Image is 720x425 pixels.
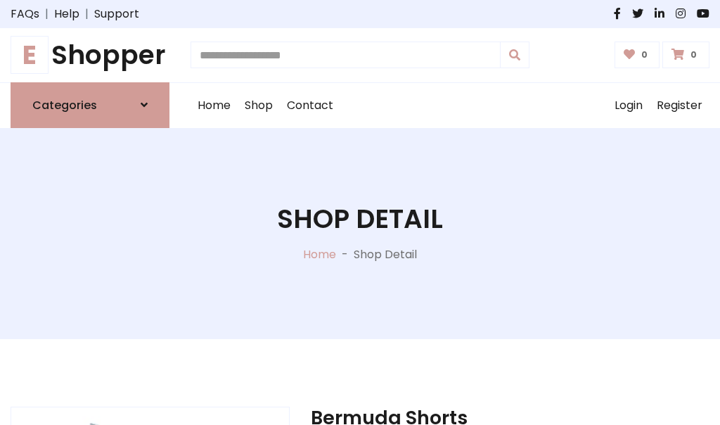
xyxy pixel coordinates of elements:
a: Register [650,83,709,128]
a: FAQs [11,6,39,23]
span: 0 [687,49,700,61]
span: | [79,6,94,23]
p: - [336,246,354,263]
span: 0 [638,49,651,61]
a: 0 [662,42,709,68]
a: Login [607,83,650,128]
a: Categories [11,82,169,128]
h6: Categories [32,99,97,112]
a: Shop [238,83,280,128]
a: Help [54,6,79,23]
a: 0 [615,42,660,68]
a: EShopper [11,39,169,71]
p: Shop Detail [354,246,417,263]
a: Support [94,6,139,23]
h1: Shop Detail [277,203,443,235]
span: E [11,36,49,74]
h1: Shopper [11,39,169,71]
a: Home [303,246,336,262]
span: | [39,6,54,23]
a: Contact [280,83,340,128]
a: Home [191,83,238,128]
